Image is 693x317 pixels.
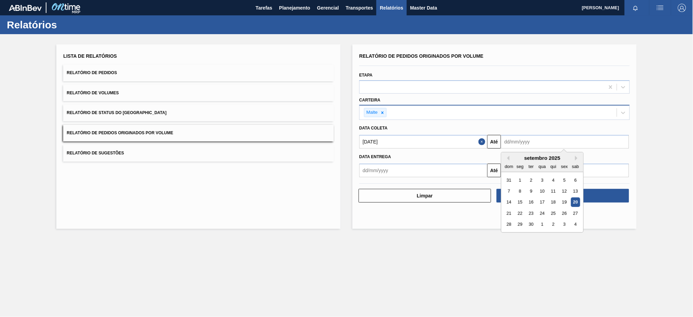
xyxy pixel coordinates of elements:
button: Relatório de Pedidos Originados por Volume [63,125,334,141]
button: Até [487,164,501,177]
div: Choose quinta-feira, 2 de outubro de 2025 [549,220,558,229]
span: Relatório de Sugestões [67,151,124,155]
div: Choose segunda-feira, 15 de setembro de 2025 [515,198,525,207]
div: Choose quarta-feira, 1 de outubro de 2025 [538,220,547,229]
div: Choose sábado, 27 de setembro de 2025 [571,209,580,218]
span: Tarefas [256,4,273,12]
button: Notificações [625,3,647,13]
span: Planejamento [279,4,310,12]
div: dom [504,162,514,171]
label: Etapa [359,73,373,78]
span: Relatório de Status do [GEOGRAPHIC_DATA] [67,110,166,115]
label: Carteira [359,98,380,102]
span: Transportes [346,4,373,12]
button: Download [497,189,629,203]
div: qui [549,162,558,171]
div: Choose quarta-feira, 3 de setembro de 2025 [538,176,547,185]
button: Previous Month [505,156,510,161]
div: Choose quinta-feira, 11 de setembro de 2025 [549,187,558,196]
div: Choose segunda-feira, 29 de setembro de 2025 [515,220,525,229]
div: Choose domingo, 7 de setembro de 2025 [504,187,514,196]
span: Relatório de Pedidos Originados por Volume [359,53,484,59]
span: Data entrega [359,154,391,159]
div: Choose segunda-feira, 22 de setembro de 2025 [515,209,525,218]
button: Relatório de Volumes [63,85,334,101]
img: userActions [656,4,664,12]
div: Choose terça-feira, 16 de setembro de 2025 [527,198,536,207]
div: Choose quarta-feira, 10 de setembro de 2025 [538,187,547,196]
div: Choose quinta-feira, 18 de setembro de 2025 [549,198,558,207]
span: Relatório de Pedidos Originados por Volume [67,130,173,135]
div: Choose sábado, 20 de setembro de 2025 [571,198,580,207]
input: dd/mm/yyyy [359,135,487,149]
button: Limpar [359,189,491,203]
div: Choose terça-feira, 2 de setembro de 2025 [527,176,536,185]
div: sex [560,162,569,171]
button: Relatório de Pedidos [63,65,334,81]
div: sab [571,162,580,171]
div: month 2025-09 [503,175,581,230]
div: Choose quinta-feira, 4 de setembro de 2025 [549,176,558,185]
div: ter [527,162,536,171]
div: Choose terça-feira, 9 de setembro de 2025 [527,187,536,196]
button: Next Month [575,156,580,161]
div: Choose sexta-feira, 5 de setembro de 2025 [560,176,569,185]
button: Relatório de Status do [GEOGRAPHIC_DATA] [63,105,334,121]
span: Gerencial [317,4,339,12]
div: Choose sexta-feira, 26 de setembro de 2025 [560,209,569,218]
span: Relatório de Pedidos [67,70,117,75]
div: Choose sexta-feira, 12 de setembro de 2025 [560,187,569,196]
span: Master Data [410,4,437,12]
div: Malte [364,108,379,117]
span: Relatórios [380,4,403,12]
h1: Relatórios [7,21,128,29]
img: TNhmsLtSVTkK8tSr43FrP2fwEKptu5GPRR3wAAAABJRU5ErkJggg== [9,5,42,11]
span: Data coleta [359,126,388,130]
div: Choose quinta-feira, 25 de setembro de 2025 [549,209,558,218]
div: Choose sexta-feira, 19 de setembro de 2025 [560,198,569,207]
div: Choose sábado, 4 de outubro de 2025 [571,220,580,229]
div: Choose terça-feira, 30 de setembro de 2025 [527,220,536,229]
button: Relatório de Sugestões [63,145,334,162]
div: seg [515,162,525,171]
button: Até [487,135,501,149]
div: Choose sexta-feira, 3 de outubro de 2025 [560,220,569,229]
div: setembro 2025 [501,155,583,161]
div: Choose terça-feira, 23 de setembro de 2025 [527,209,536,218]
div: Choose domingo, 28 de setembro de 2025 [504,220,514,229]
div: qua [538,162,547,171]
input: dd/mm/yyyy [359,164,487,177]
button: Close [479,135,487,149]
div: Choose domingo, 21 de setembro de 2025 [504,209,514,218]
input: dd/mm/yyyy [501,135,629,149]
div: Choose quarta-feira, 17 de setembro de 2025 [538,198,547,207]
div: Choose segunda-feira, 1 de setembro de 2025 [515,176,525,185]
div: Choose quarta-feira, 24 de setembro de 2025 [538,209,547,218]
div: Choose sábado, 6 de setembro de 2025 [571,176,580,185]
span: Lista de Relatórios [63,53,117,59]
div: Choose sábado, 13 de setembro de 2025 [571,187,580,196]
div: Choose segunda-feira, 8 de setembro de 2025 [515,187,525,196]
img: Logout [678,4,686,12]
div: Choose domingo, 31 de agosto de 2025 [504,176,514,185]
span: Relatório de Volumes [67,91,119,95]
div: Choose domingo, 14 de setembro de 2025 [504,198,514,207]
